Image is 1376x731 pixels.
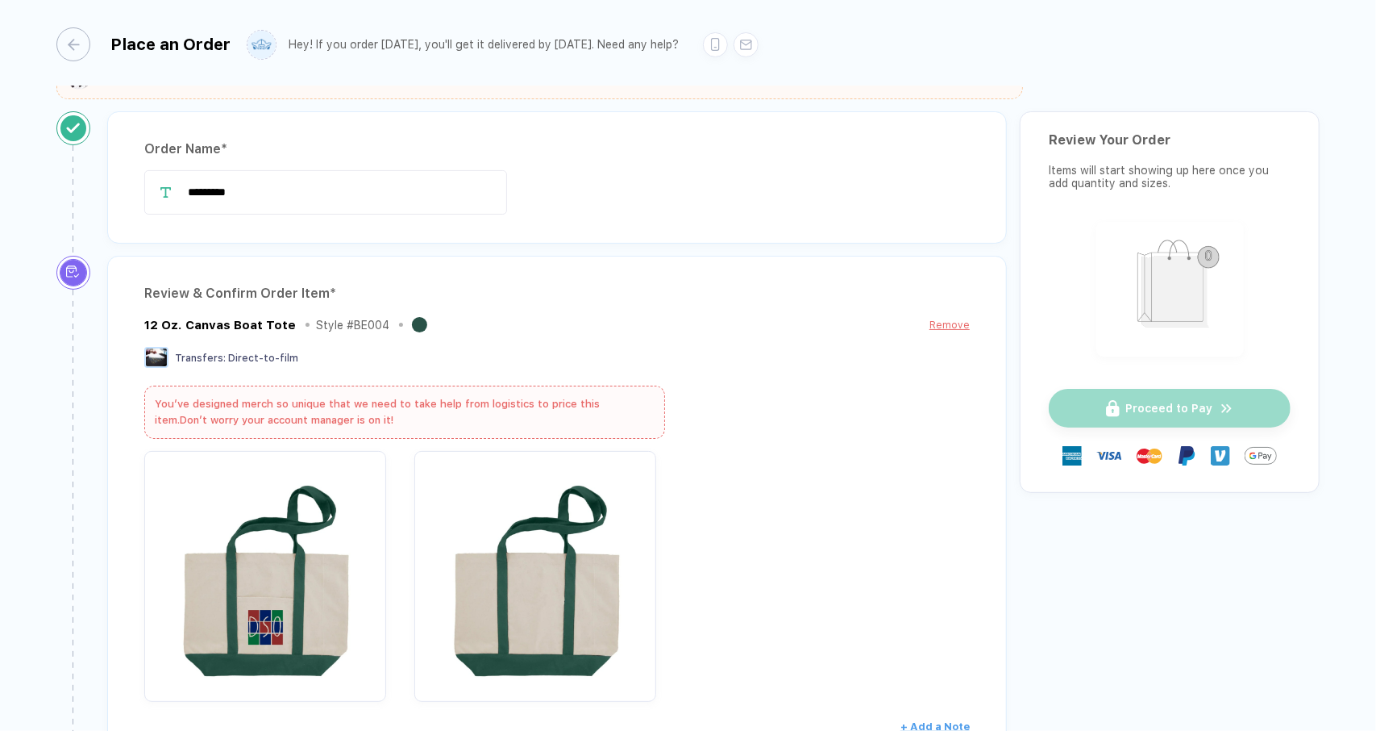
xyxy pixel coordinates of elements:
[144,347,168,368] img: Transfers
[1104,229,1237,346] img: shopping_bag.png
[247,31,276,59] img: user profile
[422,459,648,685] img: b86c2375-8286-4079-a538-313b4664a701_nt_back_1759596513989.jpg
[110,35,231,54] div: Place an Order
[144,386,665,439] div: You’ve designed merch so unique that we need to take help from logistics to price this item.Don’t...
[175,353,226,364] span: Transfers :
[144,281,970,307] div: Review & Confirm Order Item
[1049,132,1291,148] div: Review Your Order
[1096,443,1122,469] img: visa
[1049,164,1291,190] div: Items will start showing up here once you add quantity and sizes.
[929,315,970,335] button: Remove
[316,319,389,332] div: Style # BE004
[228,353,298,364] span: Direct-to-film
[152,459,378,685] img: b86c2375-8286-4079-a538-313b4664a701_nt_front_1759596513986.jpg
[289,38,679,52] div: Hey! If you order [DATE], you'll get it delivered by [DATE]. Need any help?
[1062,446,1082,466] img: express
[144,318,296,332] div: 12 Oz. Canvas Boat Tote
[144,136,970,162] div: Order Name
[1177,446,1196,466] img: Paypal
[1137,443,1162,469] img: master-card
[1245,440,1277,472] img: GPay
[1211,446,1230,466] img: Venmo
